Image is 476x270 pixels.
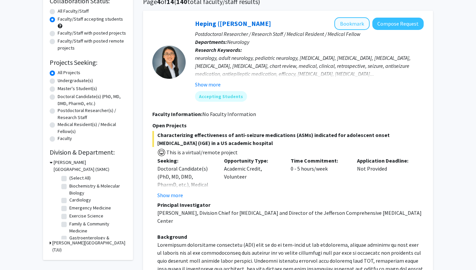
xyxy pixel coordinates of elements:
[195,54,424,78] div: neurology, adult neurology, pediatric neurology, [MEDICAL_DATA], [MEDICAL_DATA], [MEDICAL_DATA], ...
[372,18,424,30] button: Compose Request to Heping (Ann) Sheng
[357,157,414,165] p: Application Deadline:
[58,8,89,15] label: All Faculty/Staff
[58,69,80,76] label: All Projects
[195,30,424,38] p: Postdoctoral Researcher / Research Staff / Medical Resident / Medical Fellow
[69,212,103,219] label: Exercise Science
[69,220,125,234] label: Family & Community Medicine
[52,239,126,253] h3: [PERSON_NAME][GEOGRAPHIC_DATA] (TJU)
[69,204,111,211] label: Emergency Medicine
[166,149,238,156] span: This is a virtual/remote project
[58,77,93,84] label: Undergraduate(s)
[157,209,424,225] p: [PERSON_NAME], Division Chief for [MEDICAL_DATA] and Director of the Jefferson Comprehensive [MED...
[58,30,126,37] label: Faculty/Staff with posted projects
[58,121,126,135] label: Medical Resident(s) / Medical Fellow(s)
[227,39,249,45] span: Neurology
[152,131,424,147] span: Characterizing effectiveness of anti-seizure medications (ASMs) indicated for adolescent onset [M...
[58,16,123,23] label: Faculty/Staff accepting students
[219,157,286,199] div: Academic Credit, Volunteer
[334,17,370,30] button: Add Heping (Ann) Sheng to Bookmarks
[50,59,126,67] h2: Projects Seeking:
[195,39,227,45] b: Departments:
[157,165,214,204] div: Doctoral Candidate(s) (PhD, MD, DMD, PharmD, etc.), Medical Resident(s) / Medical Fellow(s)
[69,197,91,203] label: Cardiology
[195,91,247,102] mat-chip: Accepting Students
[195,80,221,88] button: Show more
[50,148,126,156] h2: Division & Department:
[157,202,210,208] strong: Principal Investigator
[291,157,347,165] p: Time Commitment:
[69,183,125,197] label: Biochemistry & Molecular Biology
[58,38,126,52] label: Faculty/Staff with posted remote projects
[69,234,125,248] label: Gastroenterology & Hepatology
[5,240,28,265] iframe: Chat
[195,47,242,53] b: Research Keywords:
[69,175,91,182] label: (Select All)
[157,233,187,240] strong: Background
[58,135,72,142] label: Faculty
[54,159,126,173] h3: [PERSON_NAME][GEOGRAPHIC_DATA] (SKMC)
[195,19,271,28] a: Heping ([PERSON_NAME]
[152,111,202,117] b: Faculty Information:
[202,111,256,117] span: No Faculty Information
[157,191,183,199] button: Show more
[152,121,424,129] p: Open Projects
[224,157,281,165] p: Opportunity Type:
[58,85,97,92] label: Master's Student(s)
[58,93,126,107] label: Doctoral Candidate(s) (PhD, MD, DMD, PharmD, etc.)
[286,157,352,199] div: 0 - 5 hours/week
[352,157,419,199] div: Not Provided
[157,157,214,165] p: Seeking:
[58,107,126,121] label: Postdoctoral Researcher(s) / Research Staff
